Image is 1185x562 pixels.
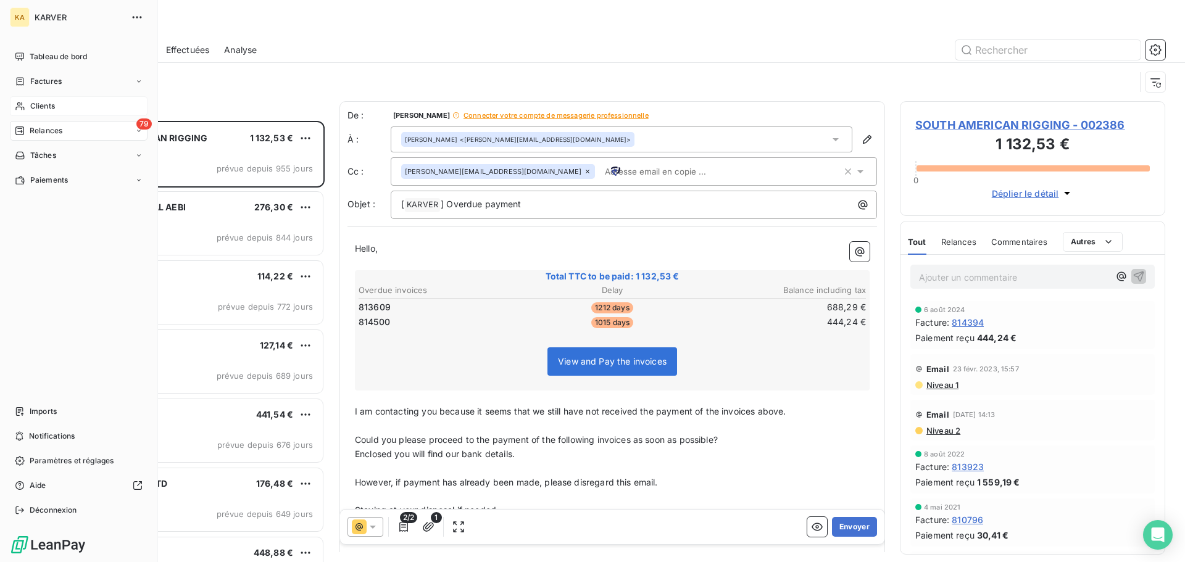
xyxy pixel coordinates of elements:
[10,535,86,555] img: Logo LeanPay
[991,237,1048,247] span: Commentaires
[30,101,55,112] span: Clients
[250,133,294,143] span: 1 132,53 €
[915,529,975,542] span: Paiement reçu
[30,51,87,62] span: Tableau de bord
[217,233,313,242] span: prévue depuis 844 jours
[35,12,123,22] span: KARVER
[400,512,417,523] span: 2/2
[698,284,867,297] th: Balance including tax
[924,306,965,313] span: 6 août 2024
[924,503,961,511] span: 4 mai 2021
[218,302,313,312] span: prévue depuis 772 jours
[217,440,313,450] span: prévue depuis 676 jours
[953,365,1019,373] span: 23 févr. 2023, 15:57
[347,199,375,209] span: Objet :
[405,168,581,175] span: [PERSON_NAME][EMAIL_ADDRESS][DOMAIN_NAME]
[915,460,949,473] span: Facture :
[166,44,210,56] span: Effectuées
[358,284,526,297] th: Overdue invoices
[405,135,457,144] span: [PERSON_NAME]
[347,165,391,178] label: Cc :
[401,199,404,209] span: [
[915,133,1150,158] h3: 1 132,53 €
[988,186,1078,200] button: Déplier le détail
[908,237,926,247] span: Tout
[915,117,1150,133] span: SOUTH AMERICAN RIGGING - 002386
[30,505,77,516] span: Déconnexion
[913,175,918,185] span: 0
[355,505,499,515] span: Staying at your disposal if needed.
[30,175,68,186] span: Paiements
[591,302,633,313] span: 1212 days
[405,135,631,144] div: <[PERSON_NAME][EMAIL_ADDRESS][DOMAIN_NAME]>
[30,455,114,466] span: Paramètres et réglages
[832,517,877,537] button: Envoyer
[10,7,30,27] div: KA
[260,340,293,350] span: 127,14 €
[925,380,958,390] span: Niveau 1
[464,112,649,119] span: Connecter votre compte de messagerie professionnelle
[405,198,440,212] span: KARVER
[977,331,1017,344] span: 444,24 €
[359,316,390,328] span: 814500
[357,270,868,283] span: Total TTC to be paid: 1 132,53 €
[953,411,996,418] span: [DATE] 14:13
[431,512,442,523] span: 1
[355,477,658,487] span: However, if payment has already been made, please disregard this email.
[355,434,718,445] span: Could you please proceed to the payment of the following invoices as soon as possible?
[441,199,522,209] span: ] Overdue payment
[29,431,75,442] span: Notifications
[977,476,1020,489] span: 1 559,19 €
[30,76,62,87] span: Factures
[217,163,313,173] span: prévue depuis 955 jours
[977,529,1008,542] span: 30,41 €
[952,513,983,526] span: 810796
[955,40,1141,60] input: Rechercher
[59,121,325,562] div: grid
[217,509,313,519] span: prévue depuis 649 jours
[30,480,46,491] span: Aide
[1063,232,1123,252] button: Autres
[355,243,378,254] span: Hello,
[915,316,949,329] span: Facture :
[915,331,975,344] span: Paiement reçu
[924,450,965,458] span: 8 août 2022
[359,301,391,313] span: 813609
[355,448,515,459] span: Enclosed you will find our bank details.
[528,284,696,297] th: Delay
[698,300,867,314] td: 688,29 €
[256,409,293,419] span: 441,54 €
[600,162,742,181] input: Adresse email en copie ...
[217,371,313,381] span: prévue depuis 689 jours
[698,315,867,329] td: 444,24 €
[1143,520,1173,550] div: Open Intercom Messenger
[347,133,391,146] label: À :
[926,410,949,419] span: Email
[941,237,976,247] span: Relances
[254,547,293,558] span: 448,88 €
[558,356,667,366] span: View and Pay the invoices
[915,513,949,526] span: Facture :
[992,187,1059,200] span: Déplier le détail
[30,406,57,417] span: Imports
[136,118,152,130] span: 79
[30,125,62,136] span: Relances
[10,476,148,495] a: Aide
[952,460,984,473] span: 813923
[256,478,293,489] span: 176,48 €
[915,476,975,489] span: Paiement reçu
[254,202,293,212] span: 276,30 €
[347,109,391,122] span: De :
[926,364,949,374] span: Email
[355,406,786,416] span: I am contacting you because it seems that we still have not received the payment of the invoices ...
[30,150,56,161] span: Tâches
[591,317,633,328] span: 1015 days
[257,271,293,281] span: 114,22 €
[952,316,984,329] span: 814394
[393,112,450,119] span: [PERSON_NAME]
[925,426,960,436] span: Niveau 2
[224,44,257,56] span: Analyse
